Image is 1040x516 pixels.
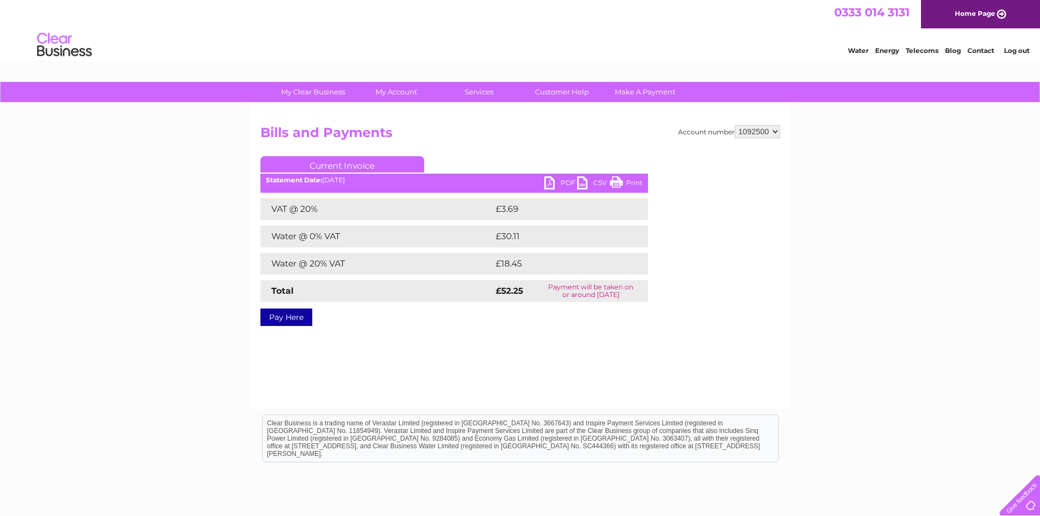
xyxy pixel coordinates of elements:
[577,176,610,192] a: CSV
[434,82,524,102] a: Services
[517,82,607,102] a: Customer Help
[493,198,623,220] td: £3.69
[678,125,780,138] div: Account number
[260,176,648,184] div: [DATE]
[493,226,624,247] td: £30.11
[260,198,493,220] td: VAT @ 20%
[260,226,493,247] td: Water @ 0% VAT
[967,46,994,55] a: Contact
[848,46,869,55] a: Water
[834,5,910,19] a: 0333 014 3131
[534,280,648,302] td: Payment will be taken on or around [DATE]
[37,28,92,62] img: logo.png
[260,125,780,146] h2: Bills and Payments
[271,286,294,296] strong: Total
[544,176,577,192] a: PDF
[493,253,625,275] td: £18.45
[610,176,643,192] a: Print
[945,46,961,55] a: Blog
[268,82,358,102] a: My Clear Business
[260,156,424,173] a: Current Invoice
[260,309,312,326] a: Pay Here
[496,286,523,296] strong: £52.25
[600,82,690,102] a: Make A Payment
[875,46,899,55] a: Energy
[1004,46,1030,55] a: Log out
[906,46,938,55] a: Telecoms
[263,6,778,53] div: Clear Business is a trading name of Verastar Limited (registered in [GEOGRAPHIC_DATA] No. 3667643...
[266,176,322,184] b: Statement Date:
[351,82,441,102] a: My Account
[260,253,493,275] td: Water @ 20% VAT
